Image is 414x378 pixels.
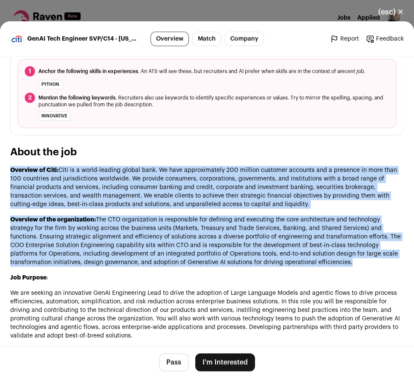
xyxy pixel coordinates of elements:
[10,166,404,209] p: Citi is a world-leading global bank. We have approximately 200 million customer accounts and a pr...
[27,35,137,43] span: GenAI Tech Engineer SVP/C14 - [US_STATE], Hybrid
[10,275,46,281] strong: Job Purpose
[25,93,35,103] span: 2
[195,353,255,371] button: I'm Interested
[368,3,414,21] button: Close modal
[225,32,264,46] a: Company
[159,353,188,371] button: Pass
[10,215,404,267] p: The CTO organization is responsible for defining and executing the core architecture and technolo...
[38,95,116,100] span: Mention the following keywords
[10,145,404,159] h2: About the job
[340,69,365,74] i: recent job.
[38,69,138,74] span: Anchor the following skills in experiences
[10,289,404,340] p: We are seeking an innovative GenAI Engineering Lead to drive the adoption of Large Language Model...
[10,273,404,282] p: :
[192,32,221,46] a: Match
[11,35,23,43] img: 1bbe4b65012d900a920ec2b1d7d26cec742997898c0d72044da33abab8b2bb12.jpg
[38,94,389,108] span: . Recruiters also use keywords to identify specific experiences or values. Try to mirror the spel...
[38,68,365,75] span: . An ATS will see these, but recruiters and AI prefer when skills are in the context of a
[38,111,70,121] li: innovative
[10,217,96,223] strong: Overview of the organization:
[330,35,359,43] a: Report
[366,35,404,43] a: Feedback
[25,66,35,76] span: 1
[38,80,62,89] li: Python
[10,167,58,173] strong: Overview of Citi:
[151,32,189,46] a: Overview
